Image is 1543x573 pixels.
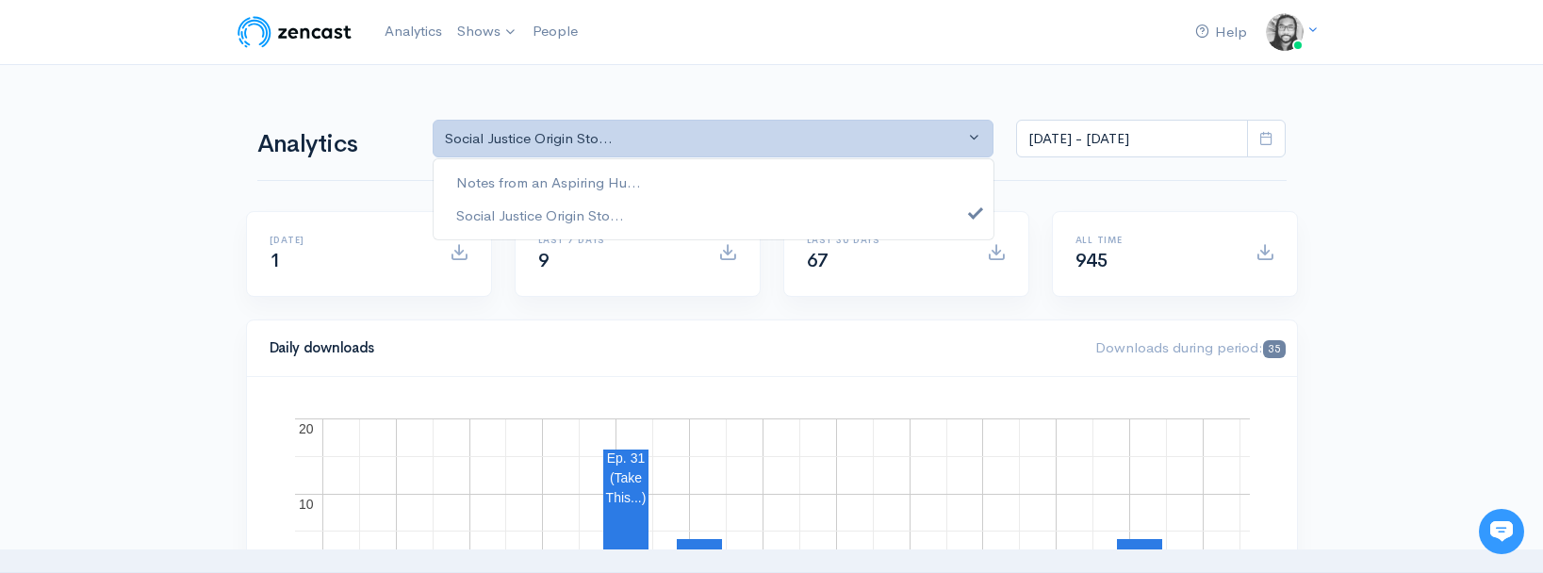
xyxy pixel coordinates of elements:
[1263,340,1285,358] span: 35
[606,450,645,466] text: Ep. 31
[299,497,314,512] text: 10
[1188,12,1255,53] a: Help
[235,13,354,51] img: ZenCast Logo
[605,490,646,505] text: This...)
[1095,338,1285,356] span: Downloads during period:
[538,249,550,272] span: 9
[1266,13,1304,51] img: ...
[450,11,525,53] a: Shows
[807,249,829,272] span: 67
[538,235,696,245] h6: Last 7 days
[29,250,348,287] button: New conversation
[807,235,964,245] h6: Last 30 days
[28,91,349,122] h1: Hi 👋
[445,128,965,150] div: Social Justice Origin Sto...
[456,205,624,226] span: Social Justice Origin Sto...
[1479,509,1524,554] iframe: gist-messenger-bubble-iframe
[1016,120,1248,158] input: analytics date range selector
[270,249,281,272] span: 1
[257,131,410,158] h1: Analytics
[1075,235,1233,245] h6: All time
[525,11,585,52] a: People
[55,354,337,392] input: Search articles
[122,261,226,276] span: New conversation
[28,125,349,216] h2: Just let us know if you need anything and we'll be happy to help! 🙂
[433,120,994,158] button: Social Justice Origin Sto...
[1075,249,1108,272] span: 945
[377,11,450,52] a: Analytics
[456,172,641,194] span: Notes from an Aspiring Hu...
[270,235,427,245] h6: [DATE]
[270,340,1074,356] h4: Daily downloads
[25,323,352,346] p: Find an answer quickly
[299,421,314,436] text: 20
